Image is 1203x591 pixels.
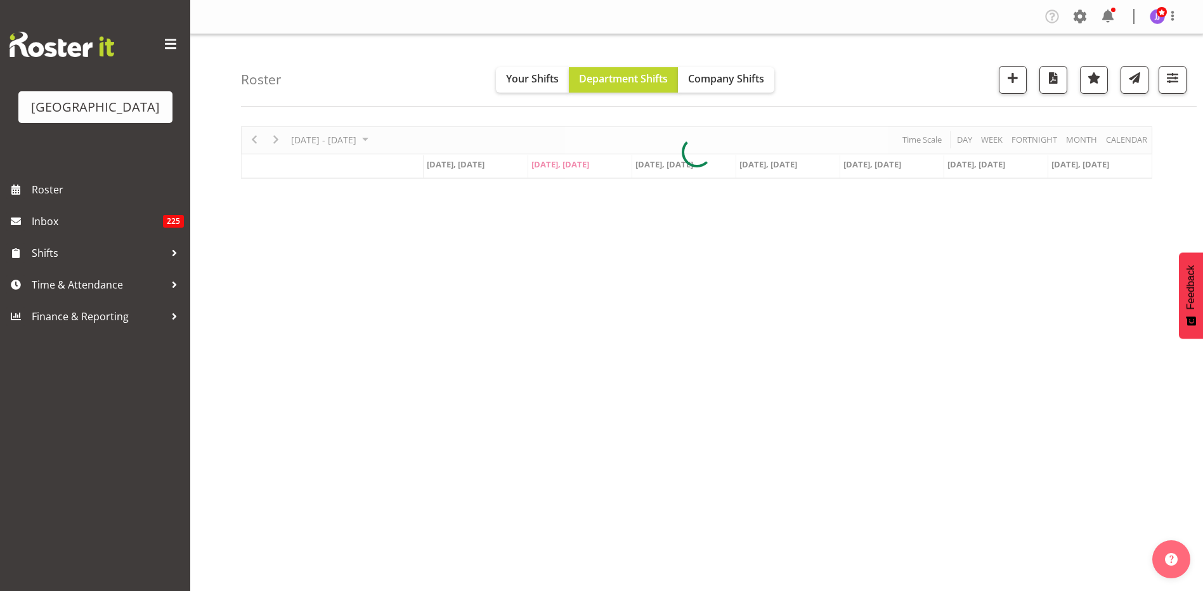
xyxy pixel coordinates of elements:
button: Feedback - Show survey [1179,252,1203,339]
button: Download a PDF of the roster according to the set date range. [1039,66,1067,94]
span: Department Shifts [579,72,668,86]
button: Send a list of all shifts for the selected filtered period to all rostered employees. [1121,66,1148,94]
button: Add a new shift [999,66,1027,94]
img: jade-johnson1105.jpg [1150,9,1165,24]
span: Finance & Reporting [32,307,165,326]
button: Filter Shifts [1159,66,1187,94]
img: help-xxl-2.png [1165,553,1178,566]
span: Company Shifts [688,72,764,86]
span: Time & Attendance [32,275,165,294]
span: Inbox [32,212,163,231]
button: Highlight an important date within the roster. [1080,66,1108,94]
span: Shifts [32,244,165,263]
div: [GEOGRAPHIC_DATA] [31,98,160,117]
button: Department Shifts [569,67,678,93]
span: Roster [32,180,184,199]
h4: Roster [241,72,282,87]
img: Rosterit website logo [10,32,114,57]
span: 225 [163,215,184,228]
span: Feedback [1185,265,1197,309]
span: Your Shifts [506,72,559,86]
button: Company Shifts [678,67,774,93]
button: Your Shifts [496,67,569,93]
